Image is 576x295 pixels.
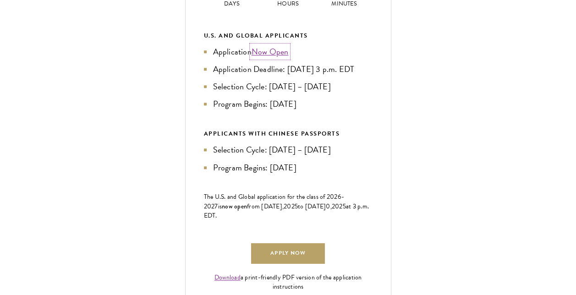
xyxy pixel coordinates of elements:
[332,202,343,211] span: 202
[252,45,289,58] a: Now Open
[338,192,341,202] span: 6
[218,202,222,211] span: is
[204,80,373,93] li: Selection Cycle: [DATE] – [DATE]
[204,192,338,202] span: The U.S. and Global application for the class of 202
[330,202,332,211] span: ,
[247,202,284,211] span: from [DATE],
[204,161,373,174] li: Program Begins: [DATE]
[204,202,369,220] span: at 3 p.m. EDT.
[204,273,373,291] div: a print-friendly PDF version of the application instructions
[204,129,373,139] div: APPLICANTS WITH CHINESE PASSPORTS
[204,63,373,76] li: Application Deadline: [DATE] 3 p.m. EDT
[214,273,241,282] a: Download
[204,31,373,41] div: U.S. and Global Applicants
[251,243,324,264] a: Apply Now
[326,202,330,211] span: 0
[284,202,295,211] span: 202
[204,98,373,110] li: Program Begins: [DATE]
[214,202,218,211] span: 7
[204,45,373,58] li: Application
[298,202,326,211] span: to [DATE]
[204,192,345,211] span: -202
[343,202,346,211] span: 5
[204,143,373,156] li: Selection Cycle: [DATE] – [DATE]
[222,202,247,211] span: now open
[295,202,298,211] span: 5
